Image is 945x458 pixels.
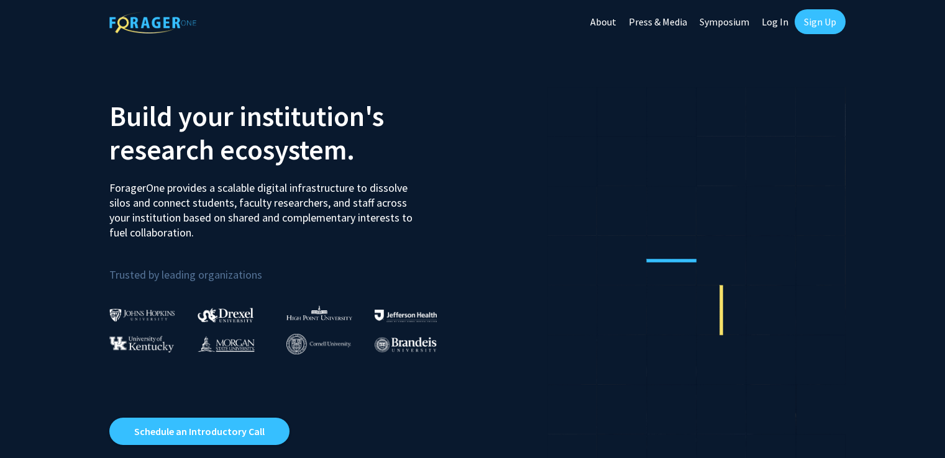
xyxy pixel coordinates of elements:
[109,99,463,166] h2: Build your institution's research ecosystem.
[109,418,290,445] a: Opens in a new tab
[198,336,255,352] img: Morgan State University
[109,12,196,34] img: ForagerOne Logo
[286,305,352,320] img: High Point University
[286,334,351,354] img: Cornell University
[375,337,437,352] img: Brandeis University
[109,308,175,321] img: Johns Hopkins University
[375,310,437,321] img: Thomas Jefferson University
[198,308,253,322] img: Drexel University
[109,336,174,352] img: University of Kentucky
[109,250,463,284] p: Trusted by leading organizations
[109,171,421,240] p: ForagerOne provides a scalable digital infrastructure to dissolve silos and connect students, fac...
[795,9,846,34] a: Sign Up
